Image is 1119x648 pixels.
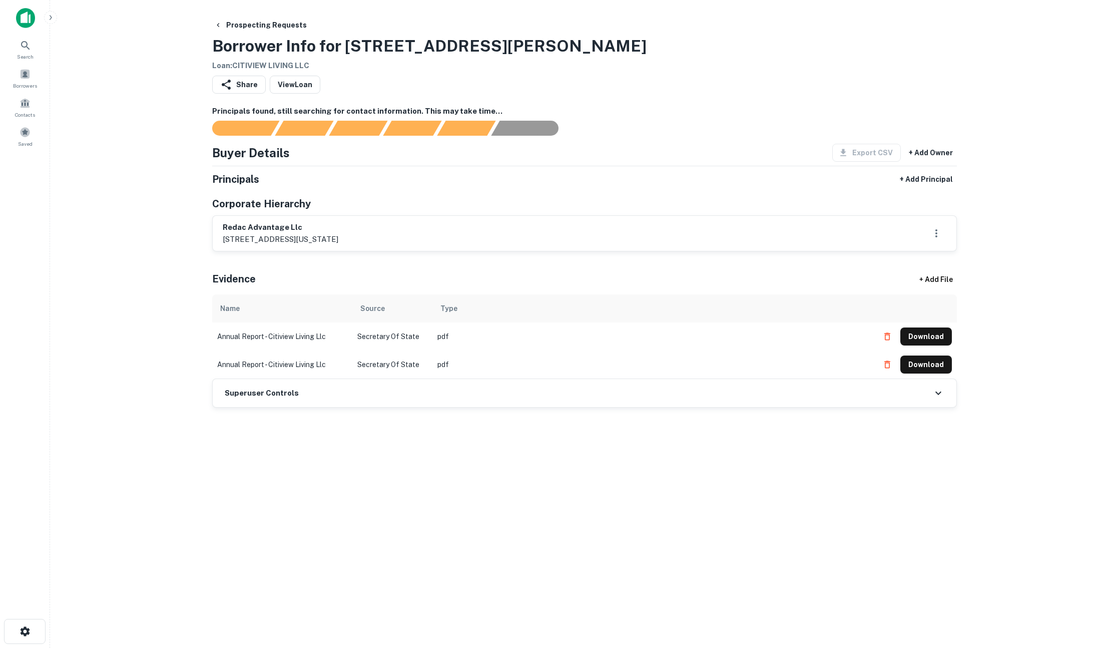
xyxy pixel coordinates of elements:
[432,294,873,322] th: Type
[212,196,311,211] h5: Corporate Hierarchy
[212,106,957,117] h6: Principals found, still searching for contact information. This may take time...
[210,16,311,34] button: Prospecting Requests
[3,36,47,63] a: Search
[270,76,320,94] a: ViewLoan
[223,222,338,233] h6: redac advantage llc
[212,294,957,379] div: scrollable content
[18,140,33,148] span: Saved
[901,270,971,288] div: + Add File
[360,302,385,314] div: Source
[900,328,952,346] button: Download
[878,357,896,373] button: Delete file
[437,121,495,136] div: Principals found, still searching for contact information. This may take time...
[212,351,352,379] td: annual report - citiview living llc
[432,351,873,379] td: pdf
[432,322,873,351] td: pdf
[212,294,352,322] th: Name
[352,322,432,351] td: Secretary of State
[212,34,647,58] h3: Borrower Info for [STREET_ADDRESS][PERSON_NAME]
[212,76,266,94] button: Share
[220,302,240,314] div: Name
[1069,568,1119,616] iframe: Chat Widget
[352,351,432,379] td: Secretary of State
[212,144,290,162] h4: Buyer Details
[329,121,387,136] div: Documents found, AI parsing details...
[352,294,432,322] th: Source
[3,65,47,92] a: Borrowers
[905,144,957,162] button: + Add Owner
[440,302,457,314] div: Type
[3,123,47,150] a: Saved
[491,121,571,136] div: AI fulfillment process complete.
[212,271,256,286] h5: Evidence
[212,172,259,187] h5: Principals
[383,121,441,136] div: Principals found, AI now looking for contact information...
[896,170,957,188] button: + Add Principal
[17,53,34,61] span: Search
[212,322,352,351] td: annual report - citiview living llc
[275,121,333,136] div: Your request is received and processing...
[212,60,647,72] h6: Loan : CITIVIEW LIVING LLC
[225,388,299,399] h6: Superuser Controls
[16,8,35,28] img: capitalize-icon.png
[223,233,338,245] p: [STREET_ADDRESS][US_STATE]
[200,121,275,136] div: Sending borrower request to AI...
[900,356,952,374] button: Download
[13,82,37,90] span: Borrowers
[15,111,35,119] span: Contacts
[878,329,896,345] button: Delete file
[3,94,47,121] a: Contacts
